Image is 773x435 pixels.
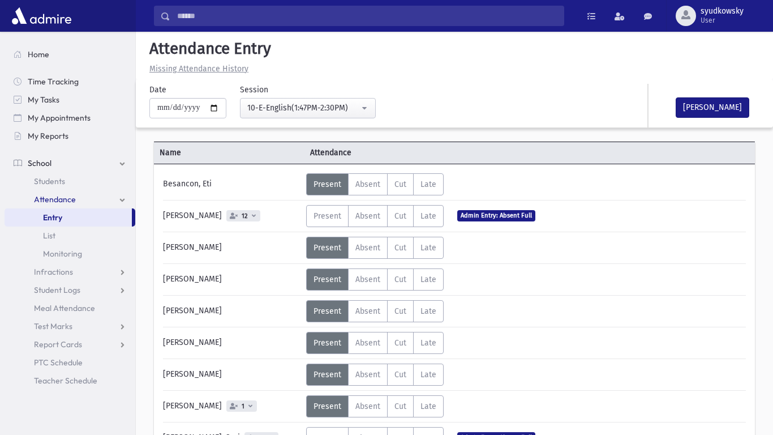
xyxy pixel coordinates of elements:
[247,102,359,114] div: 10-E-English(1:47PM-2:30PM)
[34,321,72,331] span: Test Marks
[355,243,380,253] span: Absent
[701,16,744,25] span: User
[5,91,135,109] a: My Tasks
[314,243,341,253] span: Present
[420,338,436,348] span: Late
[5,335,135,353] a: Report Cards
[394,306,406,316] span: Cut
[306,237,444,259] div: AttTypes
[43,212,62,223] span: Entry
[157,300,306,322] div: [PERSON_NAME]
[239,403,247,410] span: 1
[420,275,436,284] span: Late
[394,180,406,189] span: Cut
[394,275,406,284] span: Cut
[5,299,135,317] a: Meal Attendance
[5,372,135,390] a: Teacher Schedule
[5,263,135,281] a: Infractions
[170,6,564,26] input: Search
[239,212,250,220] span: 12
[355,402,380,411] span: Absent
[5,353,135,372] a: PTC Schedule
[157,364,306,386] div: [PERSON_NAME]
[457,210,535,221] span: Admin Entry: Absent Full
[5,208,132,227] a: Entry
[9,5,74,27] img: AdmirePro
[314,370,341,379] span: Present
[420,306,436,316] span: Late
[43,249,82,259] span: Monitoring
[5,281,135,299] a: Student Logs
[28,49,49,59] span: Home
[314,338,341,348] span: Present
[149,64,248,74] u: Missing Attendance History
[355,180,380,189] span: Absent
[157,173,306,195] div: Besancon, Eti
[5,127,135,145] a: My Reports
[306,205,444,227] div: AttTypes
[5,227,135,245] a: List
[5,72,135,91] a: Time Tracking
[420,180,436,189] span: Late
[306,364,444,386] div: AttTypes
[306,332,444,354] div: AttTypes
[306,268,444,291] div: AttTypes
[157,332,306,354] div: [PERSON_NAME]
[145,39,764,58] h5: Attendance Entry
[355,211,380,221] span: Absent
[34,376,97,386] span: Teacher Schedule
[394,243,406,253] span: Cut
[314,211,341,221] span: Present
[157,268,306,291] div: [PERSON_NAME]
[34,339,82,349] span: Report Cards
[306,395,444,417] div: AttTypes
[154,147,304,159] span: Name
[145,64,248,74] a: Missing Attendance History
[5,109,135,127] a: My Appointments
[28,113,91,123] span: My Appointments
[240,98,376,118] button: 10-E-English(1:47PM-2:30PM)
[5,172,135,190] a: Students
[149,84,166,96] label: Date
[5,245,135,263] a: Monitoring
[34,285,80,295] span: Student Logs
[157,395,306,417] div: [PERSON_NAME]
[314,306,341,316] span: Present
[355,338,380,348] span: Absent
[420,370,436,379] span: Late
[28,95,59,105] span: My Tasks
[314,402,341,411] span: Present
[355,306,380,316] span: Absent
[420,211,436,221] span: Late
[394,338,406,348] span: Cut
[34,357,83,368] span: PTC Schedule
[157,237,306,259] div: [PERSON_NAME]
[34,194,76,204] span: Attendance
[394,370,406,379] span: Cut
[28,158,51,168] span: School
[34,303,95,313] span: Meal Attendance
[314,180,341,189] span: Present
[28,76,79,87] span: Time Tracking
[355,275,380,284] span: Absent
[34,176,65,186] span: Students
[5,154,135,172] a: School
[5,317,135,335] a: Test Marks
[701,7,744,16] span: syudkowsky
[394,211,406,221] span: Cut
[34,267,73,277] span: Infractions
[420,243,436,253] span: Late
[157,205,306,227] div: [PERSON_NAME]
[306,300,444,322] div: AttTypes
[5,45,135,63] a: Home
[240,84,268,96] label: Session
[314,275,341,284] span: Present
[5,190,135,208] a: Attendance
[676,97,749,118] button: [PERSON_NAME]
[28,131,68,141] span: My Reports
[304,147,455,159] span: Attendance
[43,231,55,241] span: List
[306,173,444,195] div: AttTypes
[355,370,380,379] span: Absent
